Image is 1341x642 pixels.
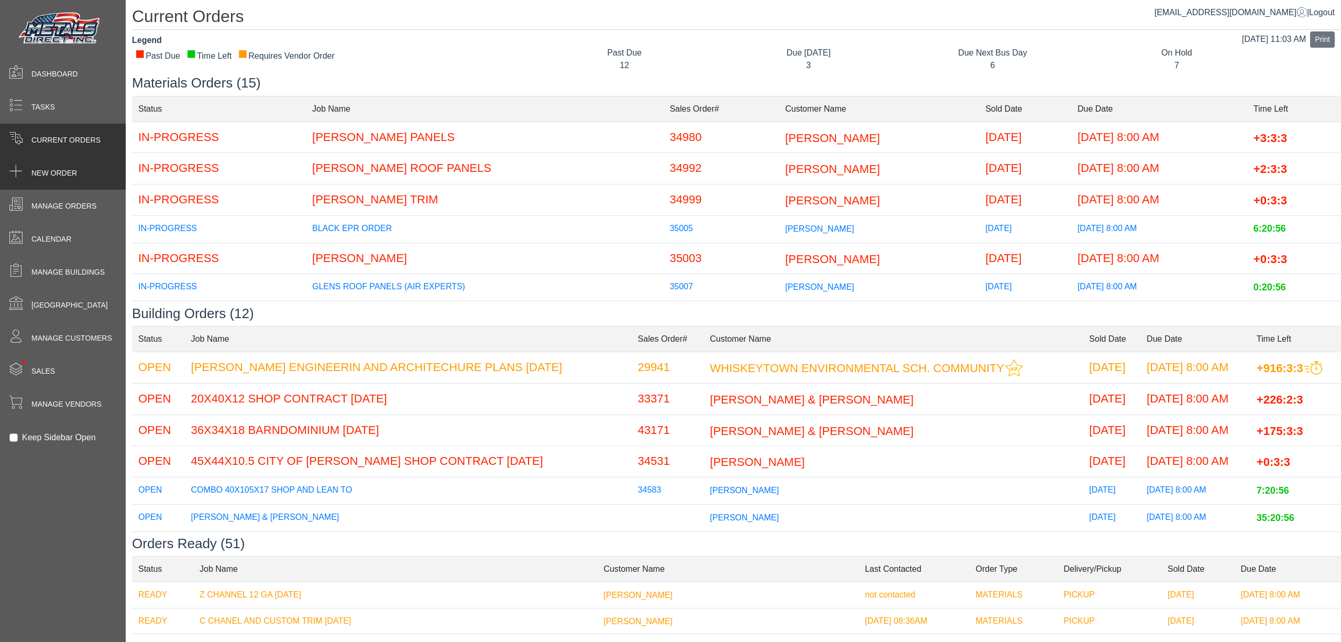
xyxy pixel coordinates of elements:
span: 6:20:56 [1254,224,1286,234]
td: [DATE] [1083,383,1140,415]
span: Calendar [31,234,71,245]
div: On Hold [1093,47,1261,59]
img: This customer should be prioritized [1005,359,1023,377]
td: OPEN [132,383,185,415]
td: C CHANEL AND CUSTOM TRIM [DATE] [193,608,597,634]
span: +0:3:3 [1257,455,1290,469]
span: Sales [31,366,55,377]
span: +0:3:3 [1254,194,1287,207]
span: [PERSON_NAME] [710,513,779,522]
button: Print [1310,31,1335,48]
td: Sales Order# [663,96,779,122]
td: Customer Name [779,96,979,122]
td: [DATE] 8:00 AM [1071,215,1247,243]
td: 33371 [632,383,704,415]
td: Job Name [193,556,597,582]
td: Customer Name [597,556,859,582]
td: OPEN [132,505,185,532]
td: Due Date [1234,556,1341,582]
td: BLACK EPR ORDER [306,215,663,243]
span: [PERSON_NAME] [785,224,854,233]
td: [DATE] [1083,415,1140,446]
td: [DATE] 8:00 AM [1071,184,1247,215]
span: [GEOGRAPHIC_DATA] [31,300,108,311]
td: [DATE] 8:00 AM [1140,446,1250,477]
td: Sold Date [1083,326,1140,352]
td: [DATE] 8:00 AM [1140,415,1250,446]
span: +175:3:3 [1257,424,1303,437]
span: Manage Buildings [31,267,105,278]
td: Status [132,326,185,352]
td: OPEN [132,352,185,383]
td: [DATE] 8:00 AM [1140,352,1250,383]
td: [DATE] 8:00 AM [1071,122,1247,153]
td: OPEN [132,446,185,477]
td: 34992 [663,153,779,184]
td: 34999 [663,184,779,215]
td: Time Left [1247,96,1341,122]
td: Order Type [970,556,1058,582]
span: Manage Orders [31,201,96,212]
td: Job Name [185,326,632,352]
td: 35013 [663,301,779,329]
td: IN-PROGRESS [132,215,306,243]
td: [DATE] [979,243,1071,274]
span: [PERSON_NAME] [785,194,880,207]
td: 29941 [632,352,704,383]
td: Status [132,556,193,582]
span: Logout [1309,8,1335,17]
a: [EMAIL_ADDRESS][DOMAIN_NAME] [1155,8,1307,17]
span: Tasks [31,102,55,113]
td: [DATE] 8:00 AM [1071,301,1247,329]
td: [DATE] [979,215,1071,243]
td: 20X40X12 SHOP CONTRACT [DATE] [185,383,632,415]
span: [PERSON_NAME] [785,252,880,265]
td: [DATE] [1083,352,1140,383]
div: ■ [135,50,145,57]
td: [DATE] 8:00 AM [1071,274,1247,301]
td: OPEN [132,415,185,446]
td: [DATE] 8:00 AM [1234,582,1341,608]
td: MATERIALS [970,608,1058,634]
td: [PERSON_NAME] ENGINEERIN AND ARCHITECHURE PLANS [DATE] [185,352,632,383]
td: OPEN [132,532,185,559]
td: Delivery/Pickup [1057,556,1161,582]
span: +3:3:3 [1254,131,1287,144]
td: 35007 [663,274,779,301]
td: [DATE] 8:00 AM [1071,153,1247,184]
td: [DATE] [979,301,1071,329]
td: [DATE] [979,184,1071,215]
td: IN-PROGRESS [132,243,306,274]
span: Manage Vendors [31,399,102,410]
td: Customer Name [704,326,1083,352]
td: [DATE] 8:00 AM [1140,505,1250,532]
div: | [1155,6,1335,19]
td: [PERSON_NAME]'S ROOF [306,301,663,329]
strong: Legend [132,36,162,45]
span: +226:2:3 [1257,393,1303,406]
td: READY [132,582,193,608]
span: [PERSON_NAME] [710,455,805,469]
div: 12 [540,59,708,72]
td: OPEN [132,477,185,505]
td: PICKUP [1057,608,1161,634]
span: 0:20:56 [1254,282,1286,292]
div: Due Next Bus Day [908,47,1076,59]
td: [PERSON_NAME] [306,243,663,274]
span: [PERSON_NAME] [785,282,854,291]
h3: Materials Orders (15) [132,75,1341,91]
td: [PERSON_NAME] TRIM [306,184,663,215]
span: [PERSON_NAME] [785,131,880,144]
h1: Current Orders [132,6,1341,30]
td: [DATE] [1083,446,1140,477]
td: Due Date [1140,326,1250,352]
td: 34583 [632,477,704,505]
td: 43171 [632,415,704,446]
span: [PERSON_NAME] [785,162,880,176]
td: COMBO 40X105X17 SHOP AND LEAN TO [185,477,632,505]
td: IN-PROGRESS [132,301,306,329]
td: [PERSON_NAME] PANELS [306,122,663,153]
span: Current Orders [31,135,101,146]
span: WHISKEYTOWN ENVIRONMENTAL SCH. COMMUNITY [710,361,1004,374]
